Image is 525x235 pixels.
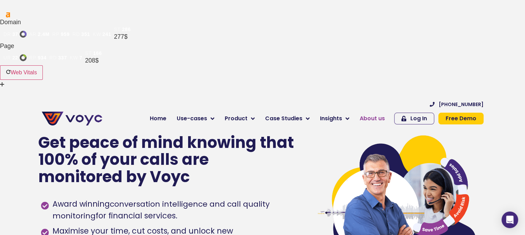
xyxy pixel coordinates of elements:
a: st166 [85,50,102,56]
span: dr [3,31,11,37]
span: Free Demo [446,116,476,121]
span: rd [72,31,80,37]
span: 351 [81,31,90,37]
span: 166 [93,50,102,56]
a: [PHONE_NUMBER] [430,102,484,107]
a: rd337 [49,55,67,60]
a: ur22 [3,54,27,61]
span: Home [150,114,166,123]
span: Phone [91,28,109,36]
span: 934 [38,55,46,60]
span: About us [360,114,385,123]
span: Product [225,114,247,123]
p: Get peace of mind knowing that 100% of your calls are monitored by Voyc [38,134,295,186]
img: voyc-full-logo [42,112,102,125]
a: Product [220,112,260,125]
span: 241 [103,31,111,37]
a: ar2.4M [29,31,50,37]
span: 959 [61,31,69,37]
span: ur [3,55,11,60]
span: 7 [79,55,82,60]
span: rp [29,55,37,60]
a: rp959 [52,31,69,37]
a: Free Demo [438,113,484,124]
span: Log In [410,116,427,121]
span: st [85,50,91,56]
div: Open Intercom Messenger [502,211,518,228]
a: Privacy Policy [142,144,175,151]
a: Case Studies [260,112,315,125]
span: [PHONE_NUMBER] [439,102,484,107]
span: st [114,27,120,32]
span: 286 [122,27,131,32]
span: Web Vitals [11,69,37,75]
h1: conversation intelligence and call quality monitoring [52,199,270,221]
span: 22 [12,55,18,60]
span: Case Studies [265,114,302,123]
span: 37 [12,31,18,37]
span: Job title [91,56,115,64]
span: 337 [58,55,67,60]
span: rd [49,55,57,60]
a: kw7 [70,55,82,60]
a: dr37 [3,31,27,38]
a: Home [145,112,172,125]
a: About us [354,112,390,125]
a: st286 [114,27,131,32]
a: Use-cases [172,112,220,125]
span: rp [52,31,59,37]
span: kw [93,31,101,37]
span: Insights [320,114,342,123]
a: kw241 [93,31,111,37]
a: rp934 [29,55,47,60]
a: Log In [394,113,434,124]
span: ar [29,31,37,37]
a: rd351 [72,31,90,37]
a: Insights [315,112,354,125]
span: 2.4M [38,31,49,37]
div: 208$ [85,56,102,65]
div: 277$ [114,32,131,41]
span: Use-cases [177,114,207,123]
span: kw [70,55,78,60]
span: Award winning for financial services. [51,198,286,222]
